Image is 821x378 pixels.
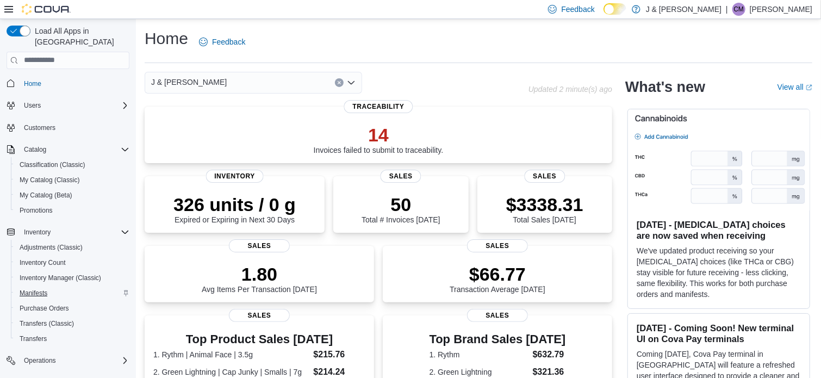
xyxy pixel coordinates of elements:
[506,194,583,224] div: Total Sales [DATE]
[206,170,264,183] span: Inventory
[11,172,134,188] button: My Catalog (Classic)
[344,100,413,113] span: Traceability
[229,309,290,322] span: Sales
[20,226,55,239] button: Inventory
[212,36,245,47] span: Feedback
[145,28,188,49] h1: Home
[153,349,309,360] dt: 1. Rythm | Animal Face | 3.5g
[20,176,80,184] span: My Catalog (Classic)
[528,85,612,94] p: Updated 2 minute(s) ago
[314,348,366,361] dd: $215.76
[11,240,134,255] button: Adjustments (Classic)
[15,173,84,187] a: My Catalog (Classic)
[750,3,812,16] p: [PERSON_NAME]
[15,189,77,202] a: My Catalog (Beta)
[778,83,812,91] a: View allExternal link
[637,219,801,241] h3: [DATE] - [MEDICAL_DATA] choices are now saved when receiving
[202,263,317,285] p: 1.80
[2,120,134,135] button: Customers
[24,228,51,237] span: Inventory
[347,78,356,87] button: Open list of options
[11,203,134,218] button: Promotions
[11,286,134,301] button: Manifests
[15,317,129,330] span: Transfers (Classic)
[15,271,129,284] span: Inventory Manager (Classic)
[15,204,129,217] span: Promotions
[11,188,134,203] button: My Catalog (Beta)
[11,301,134,316] button: Purchase Orders
[314,124,444,146] p: 14
[381,170,421,183] span: Sales
[20,191,72,200] span: My Catalog (Beta)
[734,3,744,16] span: CM
[20,258,66,267] span: Inventory Count
[430,367,528,377] dt: 2. Green Lightning
[20,289,47,298] span: Manifests
[20,206,53,215] span: Promotions
[11,316,134,331] button: Transfers (Classic)
[646,3,722,16] p: J & [PERSON_NAME]
[2,225,134,240] button: Inventory
[335,78,344,87] button: Clear input
[11,270,134,286] button: Inventory Manager (Classic)
[362,194,440,215] p: 50
[467,239,528,252] span: Sales
[24,79,41,88] span: Home
[604,3,626,15] input: Dark Mode
[20,304,69,313] span: Purchase Orders
[20,99,129,112] span: Users
[561,4,594,15] span: Feedback
[15,332,51,345] a: Transfers
[450,263,545,285] p: $66.77
[15,332,129,345] span: Transfers
[20,143,51,156] button: Catalog
[20,319,74,328] span: Transfers (Classic)
[20,77,46,90] a: Home
[524,170,565,183] span: Sales
[20,143,129,156] span: Catalog
[11,157,134,172] button: Classification (Classic)
[314,124,444,154] div: Invoices failed to submit to traceability.
[430,349,528,360] dt: 1. Rythm
[11,331,134,346] button: Transfers
[153,333,365,346] h3: Top Product Sales [DATE]
[20,99,45,112] button: Users
[15,256,70,269] a: Inventory Count
[20,274,101,282] span: Inventory Manager (Classic)
[625,78,705,96] h2: What's new
[506,194,583,215] p: $3338.31
[15,204,57,217] a: Promotions
[15,317,78,330] a: Transfers (Classic)
[24,101,41,110] span: Users
[173,194,296,215] p: 326 units / 0 g
[15,256,129,269] span: Inventory Count
[20,226,129,239] span: Inventory
[15,287,129,300] span: Manifests
[20,334,47,343] span: Transfers
[24,356,56,365] span: Operations
[20,243,83,252] span: Adjustments (Classic)
[24,145,46,154] span: Catalog
[533,348,566,361] dd: $632.79
[637,245,801,300] p: We've updated product receiving so your [MEDICAL_DATA] choices (like THCa or CBG) stay visible fo...
[15,271,105,284] a: Inventory Manager (Classic)
[229,239,290,252] span: Sales
[450,263,545,294] div: Transaction Average [DATE]
[195,31,250,53] a: Feedback
[2,353,134,368] button: Operations
[362,194,440,224] div: Total # Invoices [DATE]
[15,302,129,315] span: Purchase Orders
[15,158,90,171] a: Classification (Classic)
[726,3,728,16] p: |
[732,3,745,16] div: Cheyenne Mann
[2,98,134,113] button: Users
[11,255,134,270] button: Inventory Count
[637,323,801,344] h3: [DATE] - Coming Soon! New terminal UI on Cova Pay terminals
[20,354,60,367] button: Operations
[15,241,87,254] a: Adjustments (Classic)
[806,84,812,91] svg: External link
[20,160,85,169] span: Classification (Classic)
[2,142,134,157] button: Catalog
[467,309,528,322] span: Sales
